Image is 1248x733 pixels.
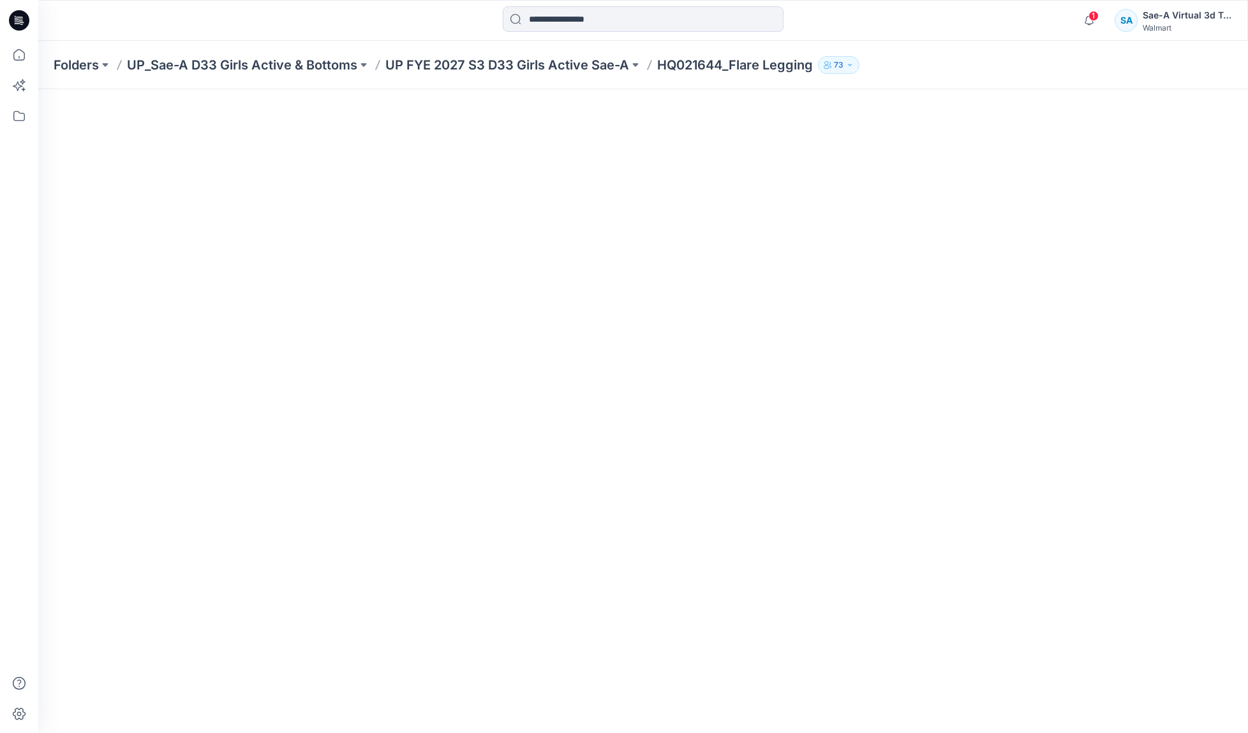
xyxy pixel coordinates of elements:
[127,56,357,74] a: UP_Sae-A D33 Girls Active & Bottoms
[1115,9,1138,32] div: SA
[1143,8,1232,23] div: Sae-A Virtual 3d Team
[385,56,629,74] a: UP FYE 2027 S3 D33 Girls Active Sae-A
[818,56,859,74] button: 73
[1088,11,1099,21] span: 1
[54,56,99,74] a: Folders
[1143,23,1232,33] div: Walmart
[834,58,843,72] p: 73
[38,89,1248,733] iframe: edit-style
[657,56,813,74] p: HQ021644_Flare Legging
